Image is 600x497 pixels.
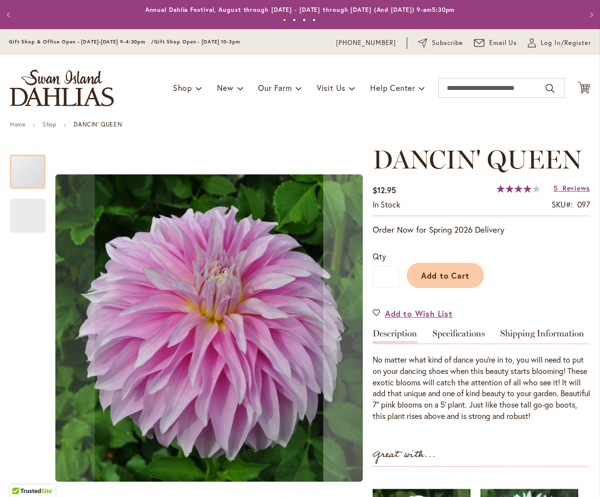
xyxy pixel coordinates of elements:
a: 5 Reviews [554,183,590,193]
div: 097 [577,199,590,210]
div: Dancin' Queen [10,145,55,189]
span: In stock [373,199,400,209]
span: Log In/Register [541,38,591,48]
span: Qty [373,251,386,261]
span: Gift Shop Open - [DATE] 10-3pm [154,39,240,45]
a: Home [10,121,25,128]
a: store logo [10,70,114,106]
a: [PHONE_NUMBER] [336,38,396,48]
a: Log In/Register [528,38,591,48]
a: Subscribe [418,38,463,48]
span: DANCIN' QUEEN [373,144,582,175]
div: 80% [497,185,540,193]
span: Gift Shop & Office Open - [DATE]-[DATE] 9-4:30pm / [9,39,154,45]
strong: Great with... [373,447,436,463]
button: 4 of 4 [312,18,316,22]
p: Order Now for Spring 2026 Delivery [373,224,590,236]
span: Email Us [489,38,517,48]
span: Shop [173,83,192,93]
span: New [217,83,233,93]
button: 1 of 4 [283,18,286,22]
a: Shipping Information [500,329,584,343]
span: Add to Cart [421,270,470,281]
div: Dancin' Queen [10,189,45,233]
div: No matter what kind of dance you’re in to, you will need to put on your dancing shoes when this b... [373,354,590,422]
img: Dancin' Queen [55,174,363,482]
span: Reviews [562,183,590,193]
button: Add to Cart [407,263,484,288]
button: Next [580,5,600,25]
div: Availability [373,199,400,210]
span: Our Farm [258,83,292,93]
span: Subscribe [432,38,463,48]
span: 5 [554,183,558,193]
button: 3 of 4 [302,18,306,22]
span: Visit Us [317,83,345,93]
a: Description [373,329,417,343]
a: Annual Dahlia Festival, August through [DATE] - [DATE] through [DATE] (And [DATE]) 9-am5:30pm [145,6,455,13]
button: 2 of 4 [293,18,296,22]
div: Detailed Product Info [373,329,590,422]
strong: DANCIN' QUEEN [74,121,122,128]
span: Add to Wish List [385,308,453,319]
a: Email Us [474,38,517,48]
a: Shop [43,121,56,128]
a: Specifications [432,329,485,343]
span: $12.95 [373,185,396,195]
span: Help Center [370,83,415,93]
strong: SKU [552,199,573,209]
a: Add to Wish List [373,308,453,319]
